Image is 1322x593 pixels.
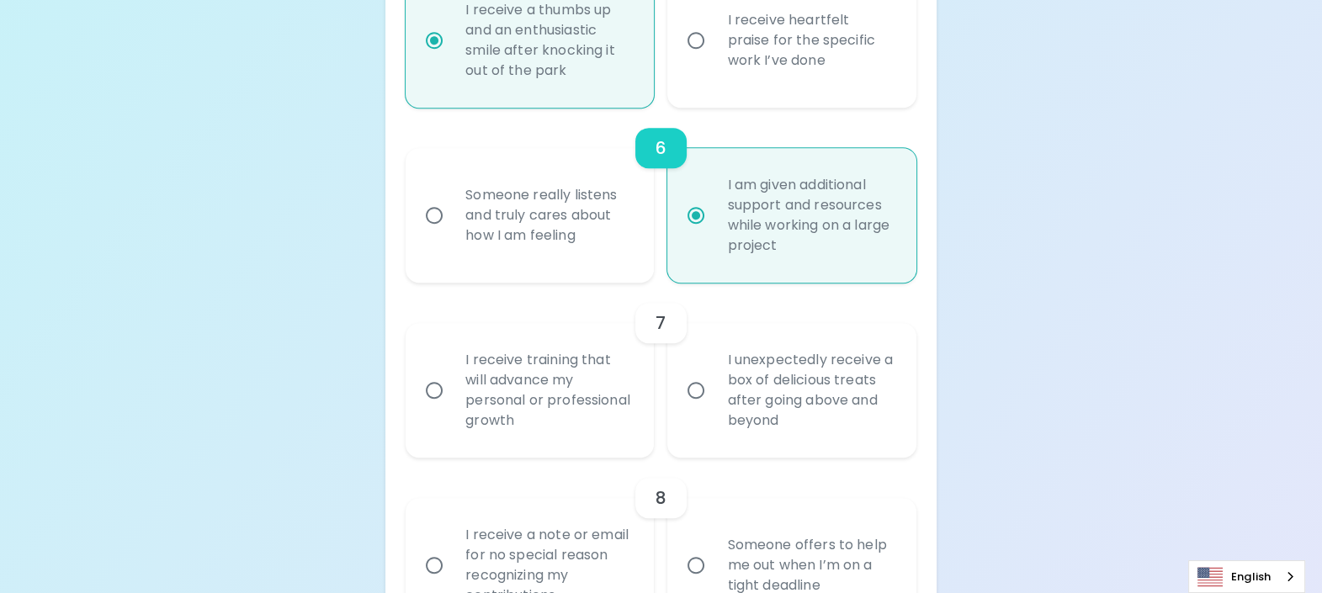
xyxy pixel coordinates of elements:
[714,155,906,276] div: I am given additional support and resources while working on a large project
[406,283,916,458] div: choice-group-check
[656,135,666,161] h6: 6
[1188,560,1305,593] div: Language
[452,330,645,451] div: I receive training that will advance my personal or professional growth
[1188,560,1305,593] aside: Language selected: English
[656,310,666,336] h6: 7
[1189,561,1304,592] a: English
[656,484,666,511] h6: 8
[406,108,916,283] div: choice-group-check
[452,165,645,266] div: Someone really listens and truly cares about how I am feeling
[714,330,906,451] div: I unexpectedly receive a box of delicious treats after going above and beyond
